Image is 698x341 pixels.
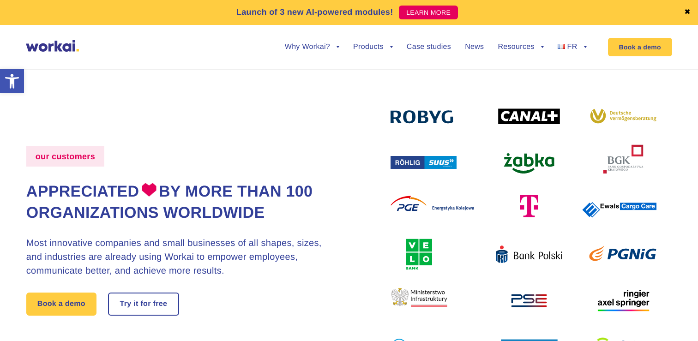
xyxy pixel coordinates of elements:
a: LEARN MORE [399,6,458,19]
a: Book a demo [608,38,672,56]
font: Launch of 3 new AI-powered modules! [236,7,393,17]
a: Try it for free [109,293,179,315]
a: Book a demo [26,293,96,316]
font: Book a demo [619,43,661,51]
font: BY MORE THAN 100 ORGANIZATIONS WORLDWIDE [26,183,313,221]
a: ✖ [684,9,691,16]
a: News [465,43,484,51]
font: Book a demo [37,300,85,308]
font: ✖ [684,8,691,16]
font: Products [353,43,384,51]
font: Why Workai? [285,43,330,51]
font: FR [567,43,578,51]
font: APPRECIATED [26,183,139,200]
font: our customers [36,152,95,161]
a: Products [353,43,393,51]
font: Try it for free [120,300,168,308]
a: Case studies [407,43,451,51]
font: Resources [498,43,534,51]
font: Most innovative companies and small businesses of all shapes, sizes, and industries are already u... [26,238,322,276]
img: heart.png [142,183,157,197]
font: LEARN MORE [406,9,451,16]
